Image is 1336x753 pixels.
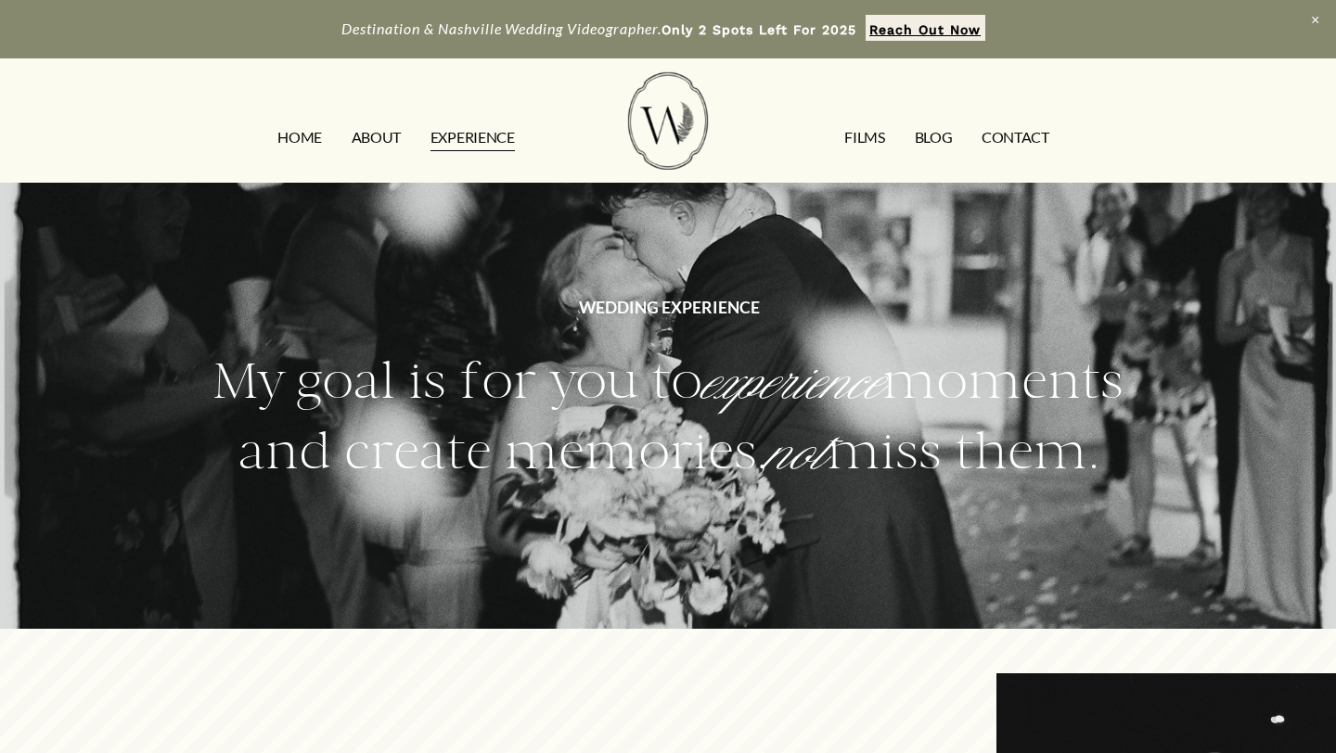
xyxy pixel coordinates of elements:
[702,351,882,415] em: experience
[869,22,981,37] strong: Reach Out Now
[579,298,760,317] strong: WEDDING EXPERIENCE
[767,422,827,486] em: not
[915,123,953,153] a: Blog
[430,123,515,153] a: EXPERIENCE
[866,15,985,41] a: Reach Out Now
[277,123,322,153] a: HOME
[844,123,884,153] a: FILMS
[188,348,1148,488] h2: My goal is for you to moments and create memories, miss them.
[982,123,1049,153] a: CONTACT
[352,123,401,153] a: ABOUT
[628,72,708,170] img: Wild Fern Weddings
